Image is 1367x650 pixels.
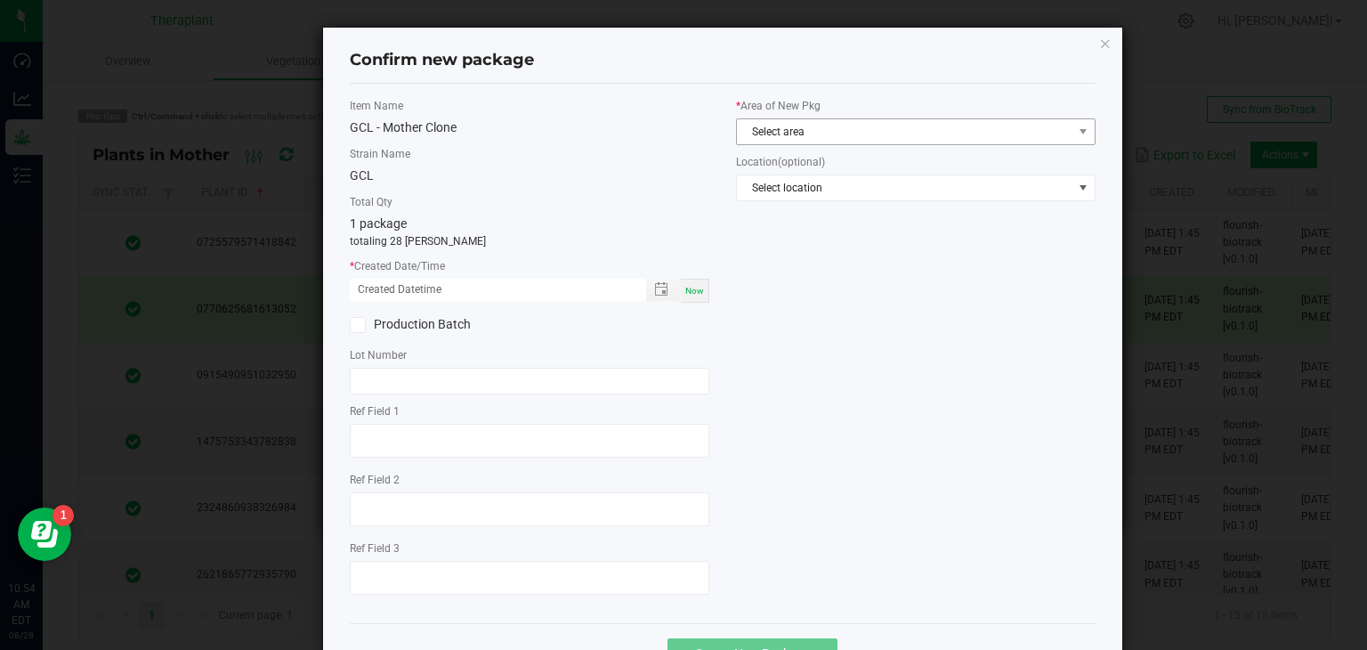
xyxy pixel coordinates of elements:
label: Ref Field 2 [350,472,709,488]
p: totaling 28 [PERSON_NAME] [350,233,709,249]
span: 1 package [350,216,407,231]
label: Production Batch [350,315,516,334]
div: GCL - Mother Clone [350,118,709,137]
label: Created Date/Time [350,258,709,274]
label: Strain Name [350,146,709,162]
label: Ref Field 3 [350,540,709,557]
span: (optional) [778,156,825,168]
iframe: Resource center unread badge [53,505,74,526]
label: Location [736,154,1096,170]
span: Toggle popup [646,279,681,301]
iframe: Resource center [18,508,71,561]
input: Created Datetime [350,279,627,301]
label: Lot Number [350,347,709,363]
span: Now [685,286,704,296]
label: Total Qty [350,194,709,210]
span: Select location [737,175,1072,200]
span: Select area [737,119,1072,144]
label: Area of New Pkg [736,98,1096,114]
h4: Confirm new package [350,49,1096,72]
div: GCL [350,167,709,185]
label: Item Name [350,98,709,114]
label: Ref Field 1 [350,403,709,419]
span: NO DATA FOUND [736,175,1096,201]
